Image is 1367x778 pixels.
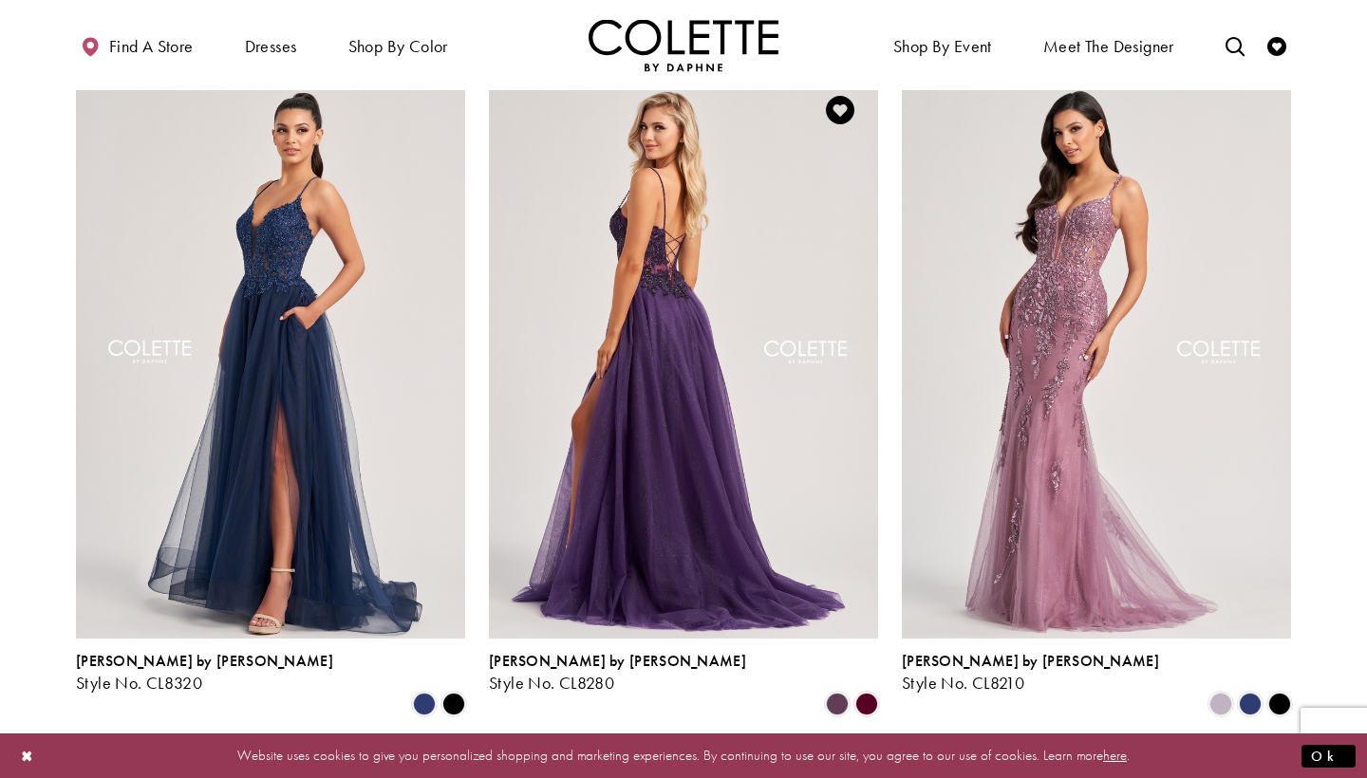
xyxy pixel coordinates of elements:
a: Visit Colette by Daphne Style No. CL8320 Page [76,72,465,638]
span: Style No. CL8210 [902,672,1024,694]
a: Add to Wishlist [820,90,860,130]
i: Navy Blue [413,693,436,715]
a: Visit Colette by Daphne Style No. CL8210 Page [902,72,1291,638]
i: Black [1268,693,1291,715]
button: Close Dialog [11,739,44,772]
p: Website uses cookies to give you personalized shopping and marketing experiences. By continuing t... [137,743,1230,769]
span: Dresses [240,19,302,71]
span: [PERSON_NAME] by [PERSON_NAME] [902,651,1159,671]
i: Black [442,693,465,715]
a: Find a store [76,19,197,71]
a: Toggle search [1221,19,1249,71]
span: Dresses [245,37,297,56]
span: Style No. CL8320 [76,672,202,694]
span: Shop By Event [893,37,992,56]
a: Meet the designer [1039,19,1179,71]
span: Shop by color [348,37,448,56]
i: Plum [826,693,849,715]
span: [PERSON_NAME] by [PERSON_NAME] [489,651,746,671]
div: Colette by Daphne Style No. CL8320 [76,653,333,693]
i: Burgundy [855,693,878,715]
div: Colette by Daphne Style No. CL8280 [489,653,746,693]
i: Heather [1209,693,1232,715]
img: Colette by Daphne [589,19,778,71]
i: Navy Blue [1239,693,1262,715]
span: [PERSON_NAME] by [PERSON_NAME] [76,651,333,671]
a: Visit Home Page [589,19,778,71]
span: Meet the designer [1043,37,1174,56]
span: Find a store [109,37,194,56]
span: Shop By Event [889,19,997,71]
span: Shop by color [344,19,453,71]
a: Visit Colette by Daphne Style No. CL8280 Page [489,72,878,638]
button: Submit Dialog [1301,744,1356,768]
a: here [1103,746,1127,765]
a: Check Wishlist [1263,19,1291,71]
div: Colette by Daphne Style No. CL8210 [902,653,1159,693]
span: Style No. CL8280 [489,672,614,694]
